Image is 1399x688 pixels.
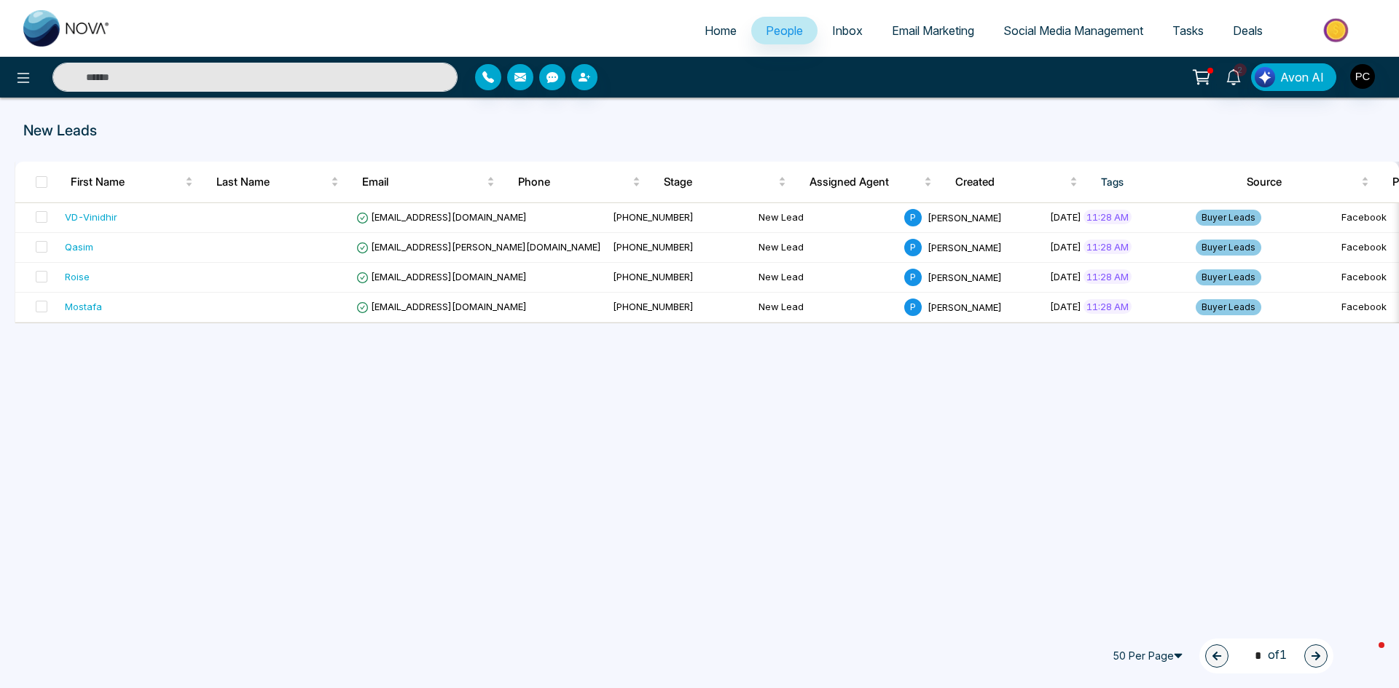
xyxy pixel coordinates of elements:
[904,269,922,286] span: P
[664,173,775,191] span: Stage
[1196,299,1261,315] span: Buyer Leads
[955,173,1067,191] span: Created
[1349,638,1384,673] iframe: Intercom live chat
[613,271,694,282] span: [PHONE_NUMBER]
[1350,64,1375,89] img: User Avatar
[613,301,694,312] span: [PHONE_NUMBER]
[613,241,694,253] span: [PHONE_NUMBER]
[753,293,898,323] td: New Lead
[1216,63,1251,89] a: 2
[356,301,527,312] span: [EMAIL_ADDRESS][DOMAIN_NAME]
[904,239,922,256] span: P
[1233,23,1263,38] span: Deals
[518,173,630,191] span: Phone
[753,263,898,293] td: New Lead
[65,299,102,314] div: Mostafa
[205,162,350,202] th: Last Name
[877,17,989,44] a: Email Marketing
[832,23,863,38] span: Inbox
[1255,67,1275,87] img: Lead Flow
[1050,271,1081,282] span: [DATE]
[1158,17,1218,44] a: Tasks
[59,162,205,202] th: First Name
[690,17,751,44] a: Home
[1003,23,1143,38] span: Social Media Management
[1235,162,1381,202] th: Source
[1050,211,1081,223] span: [DATE]
[1285,14,1390,47] img: Market-place.gif
[798,162,944,202] th: Assigned Agent
[1247,173,1358,191] span: Source
[892,23,974,38] span: Email Marketing
[810,173,921,191] span: Assigned Agent
[989,17,1158,44] a: Social Media Management
[818,17,877,44] a: Inbox
[356,271,527,282] span: [EMAIL_ADDRESS][DOMAIN_NAME]
[23,119,1376,141] p: New Leads
[1083,210,1132,224] span: 11:28 AM
[350,162,506,202] th: Email
[216,173,328,191] span: Last Name
[65,210,117,224] div: VD-Vinidhir
[1196,210,1261,226] span: Buyer Leads
[904,298,922,316] span: P
[904,209,922,226] span: P
[506,162,652,202] th: Phone
[1234,63,1247,76] span: 2
[928,241,1002,253] span: [PERSON_NAME]
[753,233,898,263] td: New Lead
[1196,269,1261,285] span: Buyer Leads
[613,211,694,223] span: [PHONE_NUMBER]
[1106,644,1194,668] span: 50 Per Page
[362,173,484,191] span: Email
[928,271,1002,282] span: [PERSON_NAME]
[1089,162,1235,202] th: Tags
[928,301,1002,312] span: [PERSON_NAME]
[1251,63,1336,91] button: Avon AI
[944,162,1089,202] th: Created
[356,211,527,223] span: [EMAIL_ADDRESS][DOMAIN_NAME]
[652,162,798,202] th: Stage
[1172,23,1204,38] span: Tasks
[356,241,601,253] span: [EMAIL_ADDRESS][PERSON_NAME][DOMAIN_NAME]
[753,203,898,233] td: New Lead
[1280,68,1324,86] span: Avon AI
[1050,241,1081,253] span: [DATE]
[1083,299,1132,314] span: 11:28 AM
[766,23,803,38] span: People
[1246,646,1287,665] span: of 1
[751,17,818,44] a: People
[65,240,93,254] div: Qasim
[71,173,182,191] span: First Name
[23,10,111,47] img: Nova CRM Logo
[705,23,737,38] span: Home
[65,269,90,284] div: Roise
[1083,240,1132,254] span: 11:28 AM
[1218,17,1277,44] a: Deals
[1196,240,1261,256] span: Buyer Leads
[928,211,1002,223] span: [PERSON_NAME]
[1050,301,1081,312] span: [DATE]
[1083,269,1132,284] span: 11:28 AM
